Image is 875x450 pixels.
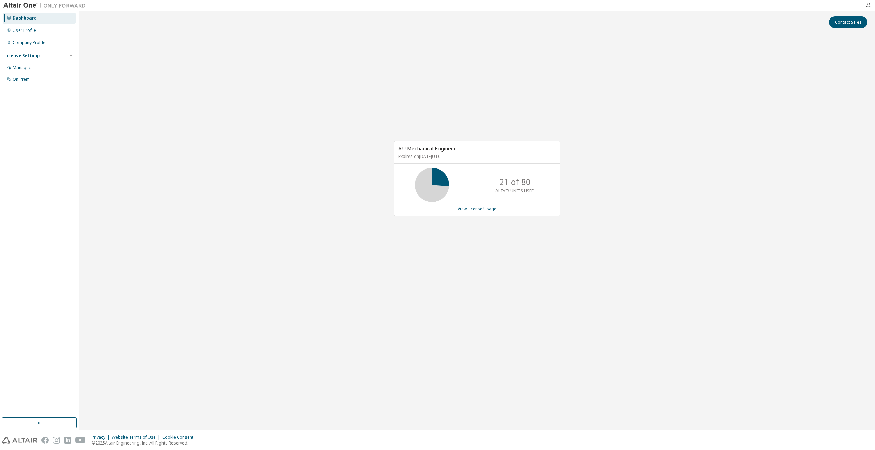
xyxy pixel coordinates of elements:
[398,145,456,152] span: AU Mechanical Engineer
[458,206,496,212] a: View License Usage
[829,16,867,28] button: Contact Sales
[92,440,197,446] p: © 2025 Altair Engineering, Inc. All Rights Reserved.
[499,176,531,188] p: 21 of 80
[13,15,37,21] div: Dashboard
[112,435,162,440] div: Website Terms of Use
[162,435,197,440] div: Cookie Consent
[75,437,85,444] img: youtube.svg
[64,437,71,444] img: linkedin.svg
[53,437,60,444] img: instagram.svg
[92,435,112,440] div: Privacy
[13,77,30,82] div: On Prem
[13,28,36,33] div: User Profile
[13,65,32,71] div: Managed
[3,2,89,9] img: Altair One
[4,53,41,59] div: License Settings
[13,40,45,46] div: Company Profile
[398,153,554,159] p: Expires on [DATE] UTC
[495,188,535,194] p: ALTAIR UNITS USED
[41,437,49,444] img: facebook.svg
[2,437,37,444] img: altair_logo.svg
